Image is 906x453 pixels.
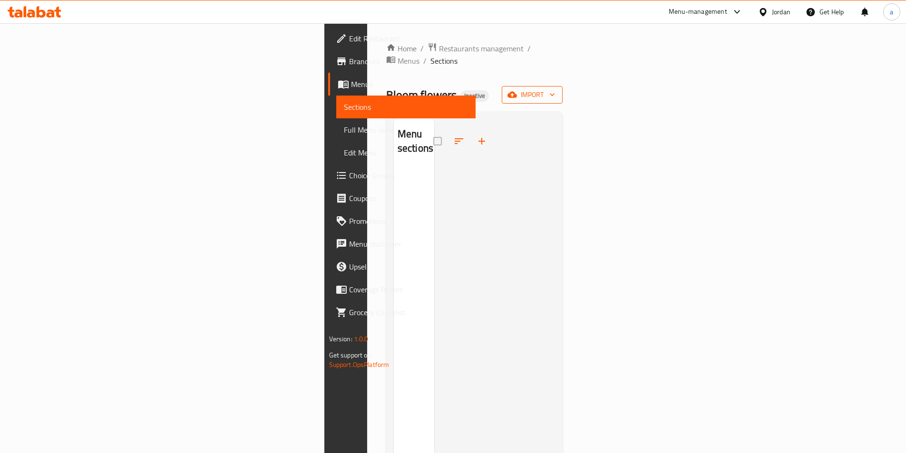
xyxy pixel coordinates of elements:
[328,73,476,96] a: Menus
[349,193,468,204] span: Coupons
[349,56,468,67] span: Branches
[329,349,373,361] span: Get support on:
[349,238,468,250] span: Menu disclaimer
[394,164,434,172] nav: Menu sections
[336,96,476,118] a: Sections
[349,261,468,272] span: Upsell
[329,358,390,371] a: Support.OpsPlatform
[328,187,476,210] a: Coupons
[344,147,468,158] span: Edit Menu
[336,141,476,164] a: Edit Menu
[328,232,476,255] a: Menu disclaimer
[669,6,727,18] div: Menu-management
[349,284,468,295] span: Coverage Report
[328,278,476,301] a: Coverage Report
[328,27,476,50] a: Edit Restaurant
[344,101,468,113] span: Sections
[328,164,476,187] a: Choice Groups
[344,124,468,135] span: Full Menu View
[328,50,476,73] a: Branches
[328,210,476,232] a: Promotions
[349,33,468,44] span: Edit Restaurant
[439,43,524,54] span: Restaurants management
[428,42,524,55] a: Restaurants management
[890,7,893,17] span: a
[329,333,352,345] span: Version:
[527,43,531,54] li: /
[349,170,468,181] span: Choice Groups
[354,333,369,345] span: 1.0.0
[328,255,476,278] a: Upsell
[351,78,468,90] span: Menus
[509,89,555,101] span: import
[349,215,468,227] span: Promotions
[349,307,468,318] span: Grocery Checklist
[772,7,790,17] div: Jordan
[502,86,563,104] button: import
[336,118,476,141] a: Full Menu View
[328,301,476,324] a: Grocery Checklist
